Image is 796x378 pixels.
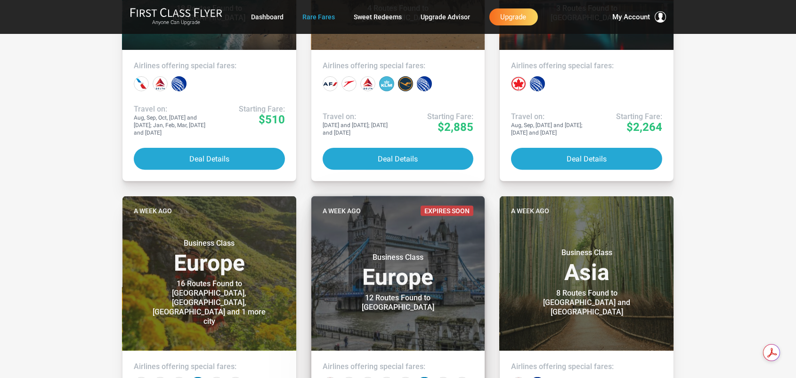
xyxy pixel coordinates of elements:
[511,206,549,216] time: A week ago
[489,8,538,25] a: Upgrade
[612,11,666,23] button: My Account
[153,76,168,91] div: Delta Airlines
[150,279,268,326] div: 16 Routes Found to [GEOGRAPHIC_DATA], [GEOGRAPHIC_DATA], [GEOGRAPHIC_DATA] and 1 more city
[511,76,526,91] div: Air Canada
[421,206,473,216] span: Expires Soon
[511,362,662,371] h4: Airlines offering special fares:
[323,61,474,71] h4: Airlines offering special fares:
[354,8,402,25] a: Sweet Redeems
[323,362,474,371] h4: Airlines offering special fares:
[134,239,285,274] h3: Europe
[130,19,222,26] small: Anyone Can Upgrade
[134,206,172,216] time: A week ago
[398,76,413,91] div: Lufthansa
[511,248,662,284] h3: Asia
[134,76,149,91] div: American Airlines
[379,76,394,91] div: KLM
[339,293,457,312] div: 12 Routes Found to [GEOGRAPHIC_DATA]
[323,76,338,91] div: Air France
[417,76,432,91] div: United
[511,148,662,170] button: Deal Details
[528,289,646,317] div: 8 Routes Found to [GEOGRAPHIC_DATA] and [GEOGRAPHIC_DATA]
[134,61,285,71] h4: Airlines offering special fares:
[134,362,285,371] h4: Airlines offering special fares:
[323,253,474,289] h3: Europe
[530,76,545,91] div: United
[528,248,646,257] small: Business Class
[323,148,474,170] button: Deal Details
[150,239,268,248] small: Business Class
[171,76,187,91] div: United
[252,8,284,25] a: Dashboard
[360,76,375,91] div: Delta Airlines
[339,253,457,262] small: Business Class
[134,148,285,170] button: Deal Details
[511,61,662,71] h4: Airlines offering special fares:
[323,206,361,216] time: A week ago
[421,8,471,25] a: Upgrade Advisor
[130,8,222,17] img: First Class Flyer
[130,8,222,26] a: First Class FlyerAnyone Can Upgrade
[612,11,650,23] span: My Account
[303,8,335,25] a: Rare Fares
[341,76,357,91] div: Austrian Airlines‎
